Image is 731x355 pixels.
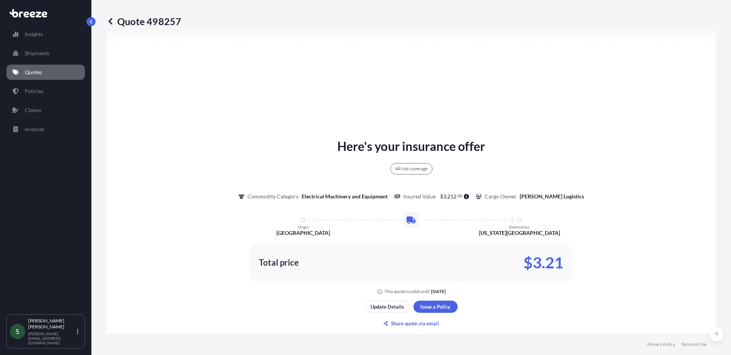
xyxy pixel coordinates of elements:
[647,341,675,347] a: Privacy Policy
[520,193,584,200] p: [PERSON_NAME] Logistics
[370,303,404,311] p: Update Details
[25,30,43,38] p: Insights
[479,229,560,237] p: [US_STATE][GEOGRAPHIC_DATA]
[16,328,19,335] span: S
[247,193,298,200] p: Commodity Category
[443,194,446,199] span: 3
[403,193,436,200] p: Insured Value
[385,288,429,295] p: This quote is valid until
[25,87,43,95] p: Policies
[440,194,443,199] span: $
[365,317,458,330] button: Share quote via email
[524,257,563,269] p: $3.21
[391,320,439,327] p: Share quote via email
[337,137,485,155] p: Here's your insurance offer
[298,225,309,229] p: Origin
[413,301,458,313] button: Issue a Policy
[420,303,450,311] p: Issue a Policy
[6,27,85,42] a: Insights
[390,163,433,174] div: All risk coverage
[446,194,447,199] span: ,
[25,49,49,57] p: Shipments
[6,84,85,99] a: Policies
[6,103,85,118] a: Claims
[6,46,85,61] a: Shipments
[302,193,388,200] p: Electrical Machinery and Equipment
[509,225,530,229] p: Destination
[276,229,330,237] p: [GEOGRAPHIC_DATA]
[681,341,707,347] a: Terms of Use
[28,318,75,330] p: [PERSON_NAME] [PERSON_NAME]
[25,68,42,76] p: Quotes
[25,106,41,114] p: Claims
[447,194,456,199] span: 212
[458,195,462,197] span: 00
[25,125,44,133] p: Invoices
[485,193,517,200] p: Cargo Owner
[259,259,299,266] p: Total price
[28,331,75,345] p: [PERSON_NAME][EMAIL_ADDRESS][DOMAIN_NAME]
[431,288,446,295] p: [DATE]
[107,15,181,27] p: Quote 498257
[6,65,85,80] a: Quotes
[6,122,85,137] a: Invoices
[365,301,410,313] button: Update Details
